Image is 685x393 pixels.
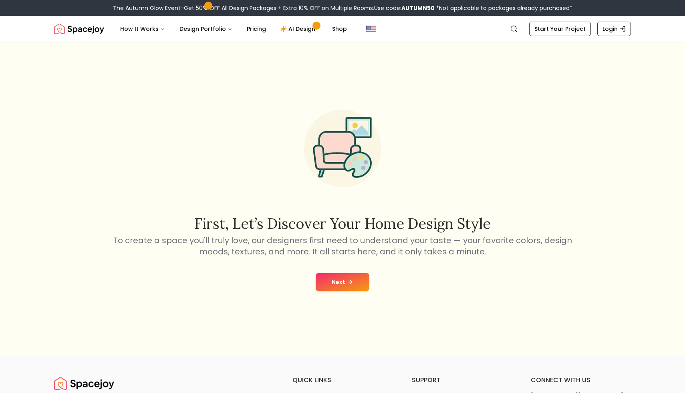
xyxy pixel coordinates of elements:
[597,22,631,36] a: Login
[531,375,631,385] h6: connect with us
[114,21,353,37] nav: Main
[326,21,353,37] a: Shop
[529,22,591,36] a: Start Your Project
[435,4,572,12] span: *Not applicable to packages already purchased*
[316,273,369,291] button: Next
[113,4,572,12] div: The Autumn Glow Event-Get 50% OFF All Design Packages + Extra 10% OFF on Multiple Rooms.
[291,97,394,200] img: Start Style Quiz Illustration
[173,21,239,37] button: Design Portfolio
[112,235,573,257] p: To create a space you'll truly love, our designers first need to understand your taste — your fav...
[374,4,435,12] span: Use code:
[366,24,376,34] img: United States
[412,375,512,385] h6: support
[401,4,435,12] b: AUTUMN50
[54,16,631,42] nav: Global
[274,21,324,37] a: AI Design
[292,375,393,385] h6: quick links
[54,21,104,37] img: Spacejoy Logo
[54,375,114,391] img: Spacejoy Logo
[114,21,171,37] button: How It Works
[240,21,272,37] a: Pricing
[54,375,114,391] a: Spacejoy
[112,216,573,232] h2: First, let’s discover your home design style
[54,21,104,37] a: Spacejoy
